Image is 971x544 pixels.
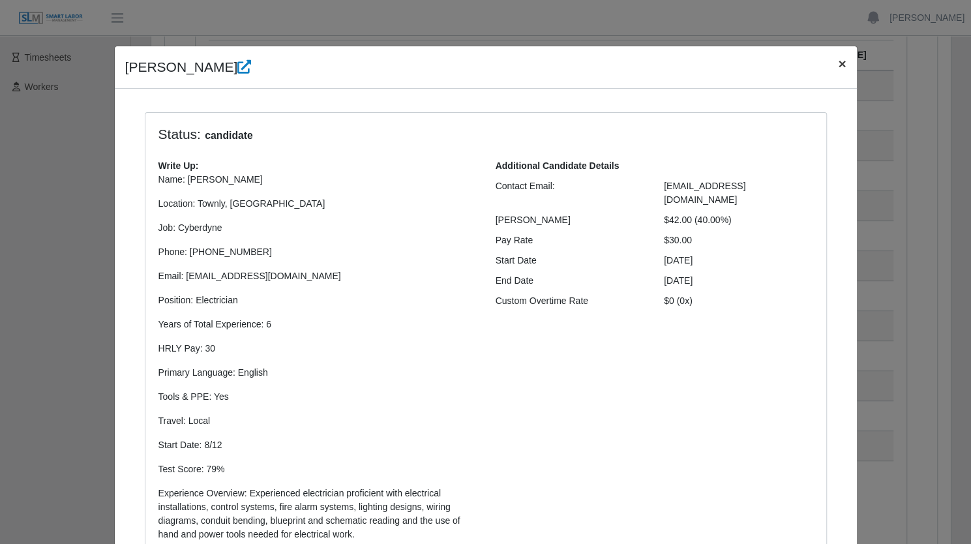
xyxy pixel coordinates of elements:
[828,46,856,81] button: Close
[158,173,476,187] p: Name: [PERSON_NAME]
[486,294,655,308] div: Custom Overtime Rate
[654,234,823,247] div: $30.00
[158,197,476,211] p: Location: Townly, [GEOGRAPHIC_DATA]
[158,342,476,355] p: HRLY Pay: 30
[158,487,476,541] p: Experience Overview: Experienced electrician proficient with electrical installations, control sy...
[158,245,476,259] p: Phone: [PHONE_NUMBER]
[158,390,476,404] p: Tools & PPE: Yes
[201,128,257,144] span: candidate
[654,254,823,267] div: [DATE]
[158,366,476,380] p: Primary Language: English
[838,56,846,71] span: ×
[496,160,620,171] b: Additional Candidate Details
[158,438,476,452] p: Start Date: 8/12
[654,213,823,227] div: $42.00 (40.00%)
[664,275,693,286] span: [DATE]
[158,294,476,307] p: Position: Electrician
[158,221,476,235] p: Job: Cyberdyne
[486,234,655,247] div: Pay Rate
[158,414,476,428] p: Travel: Local
[125,57,252,78] h4: [PERSON_NAME]
[486,213,655,227] div: [PERSON_NAME]
[486,274,655,288] div: End Date
[664,181,745,205] span: [EMAIL_ADDRESS][DOMAIN_NAME]
[158,126,645,144] h4: Status:
[486,179,655,207] div: Contact Email:
[158,462,476,476] p: Test Score: 79%
[486,254,655,267] div: Start Date
[158,269,476,283] p: Email: [EMAIL_ADDRESS][DOMAIN_NAME]
[158,160,199,171] b: Write Up:
[158,318,476,331] p: Years of Total Experience: 6
[664,295,693,306] span: $0 (0x)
